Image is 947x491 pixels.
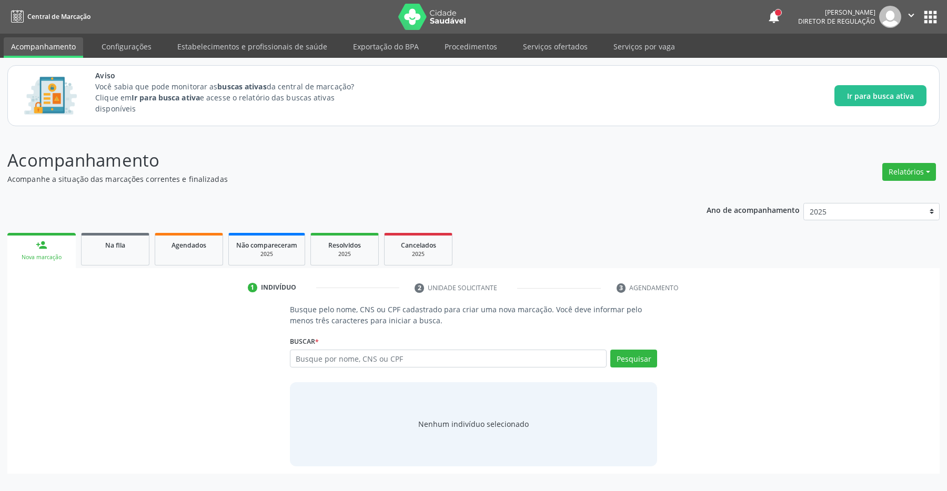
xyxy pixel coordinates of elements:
[132,93,200,103] strong: Ir para busca ativa
[882,163,936,181] button: Relatórios
[847,90,914,101] span: Ir para busca ativa
[318,250,371,258] div: 2025
[15,253,68,261] div: Nova marcação
[437,37,505,56] a: Procedimentos
[834,85,926,106] button: Ir para busca ativa
[767,9,781,24] button: notifications
[36,239,47,251] div: person_add
[95,70,374,81] span: Aviso
[798,8,875,17] div: [PERSON_NAME]
[105,241,125,250] span: Na fila
[401,241,436,250] span: Cancelados
[7,147,660,173] p: Acompanhamento
[606,37,682,56] a: Serviços por vaga
[170,37,335,56] a: Estabelecimentos e profissionais de saúde
[261,283,296,292] div: Indivíduo
[290,304,658,326] p: Busque pelo nome, CNS ou CPF cadastrado para criar uma nova marcação. Você deve informar pelo men...
[27,12,90,21] span: Central de Marcação
[516,37,595,56] a: Serviços ofertados
[290,350,607,367] input: Busque por nome, CNS ou CPF
[7,8,90,25] a: Central de Marcação
[798,17,875,26] span: Diretor de regulação
[707,203,800,216] p: Ano de acompanhamento
[7,173,660,185] p: Acompanhe a situação das marcações correntes e finalizadas
[21,72,80,119] img: Imagem de CalloutCard
[328,241,361,250] span: Resolvidos
[921,8,940,26] button: apps
[290,333,319,350] label: Buscar
[217,81,266,91] strong: buscas ativas
[879,6,901,28] img: img
[95,81,374,114] p: Você sabia que pode monitorar as da central de marcação? Clique em e acesse o relatório das busca...
[418,418,529,429] div: Nenhum indivíduo selecionado
[901,6,921,28] button: 
[392,250,445,258] div: 2025
[236,250,297,258] div: 2025
[236,241,297,250] span: Não compareceram
[172,241,206,250] span: Agendados
[346,37,426,56] a: Exportação do BPA
[905,9,917,21] i: 
[4,37,83,58] a: Acompanhamento
[94,37,159,56] a: Configurações
[248,283,257,292] div: 1
[610,350,657,367] button: Pesquisar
